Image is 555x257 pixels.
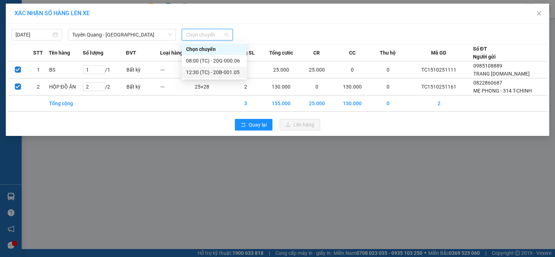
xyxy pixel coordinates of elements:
[334,95,371,112] td: 130.000
[473,71,530,77] span: TRANG [DOMAIN_NAME]
[14,10,90,17] span: XÁC NHẬN SỐ HÀNG LÊN XE
[186,57,242,65] div: 08:00 (TC) - 20G-000.06
[269,49,293,57] span: Tổng cước
[83,78,126,95] td: / 2
[263,61,300,78] td: 25.000
[431,49,446,57] span: Mã GD
[371,61,405,78] td: 0
[536,10,542,16] span: close
[473,80,502,86] span: 0822860687
[300,95,334,112] td: 25.000
[473,45,496,61] div: Số ĐT Người gửi
[229,95,263,112] td: 3
[349,49,356,57] span: CC
[83,49,103,57] span: Số lượng
[9,9,63,45] img: logo.jpg
[300,61,334,78] td: 25.000
[249,121,267,129] span: Quay lại
[300,78,334,95] td: 0
[405,61,473,78] td: TC1510251111
[9,49,107,73] b: GỬI : VP [GEOGRAPHIC_DATA]
[126,78,160,95] td: Bất kỳ
[168,33,172,37] span: down
[160,61,194,78] td: ---
[405,95,473,112] td: 2
[241,122,246,128] span: rollback
[371,78,405,95] td: 0
[473,63,502,69] span: 0985108889
[186,29,228,40] span: Chọn chuyến
[49,95,83,112] td: Tổng cộng
[182,43,247,55] div: Chọn chuyến
[229,78,263,95] td: 2
[49,49,70,57] span: Tên hàng
[473,88,532,94] span: MẸ PHONG - 314 T-CHINH
[49,78,83,95] td: HỘP ĐỒ ĂN
[194,78,229,95] td: 25+28
[380,49,396,57] span: Thu hộ
[49,61,83,78] td: BS
[126,61,160,78] td: Bất kỳ
[33,49,43,57] span: STT
[16,31,51,39] input: 15/10/2025
[186,68,242,76] div: 12:30 (TC) - 20B-001.05
[235,119,272,130] button: rollbackQuay lại
[186,45,242,53] div: Chọn chuyến
[126,49,136,57] span: ĐVT
[160,49,183,57] span: Loại hàng
[72,29,172,40] span: Tuyên Quang - Hà Nội
[263,95,300,112] td: 155.000
[313,49,320,57] span: CR
[280,119,320,130] button: uploadLên hàng
[83,61,126,78] td: / 1
[28,61,49,78] td: 1
[160,78,194,95] td: ---
[28,78,49,95] td: 2
[263,78,300,95] td: 130.000
[371,95,405,112] td: 0
[334,78,371,95] td: 130.000
[529,4,549,24] button: Close
[405,78,473,95] td: TC1510251161
[334,61,371,78] td: 0
[68,18,302,27] li: 271 - [PERSON_NAME] - [GEOGRAPHIC_DATA] - [GEOGRAPHIC_DATA]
